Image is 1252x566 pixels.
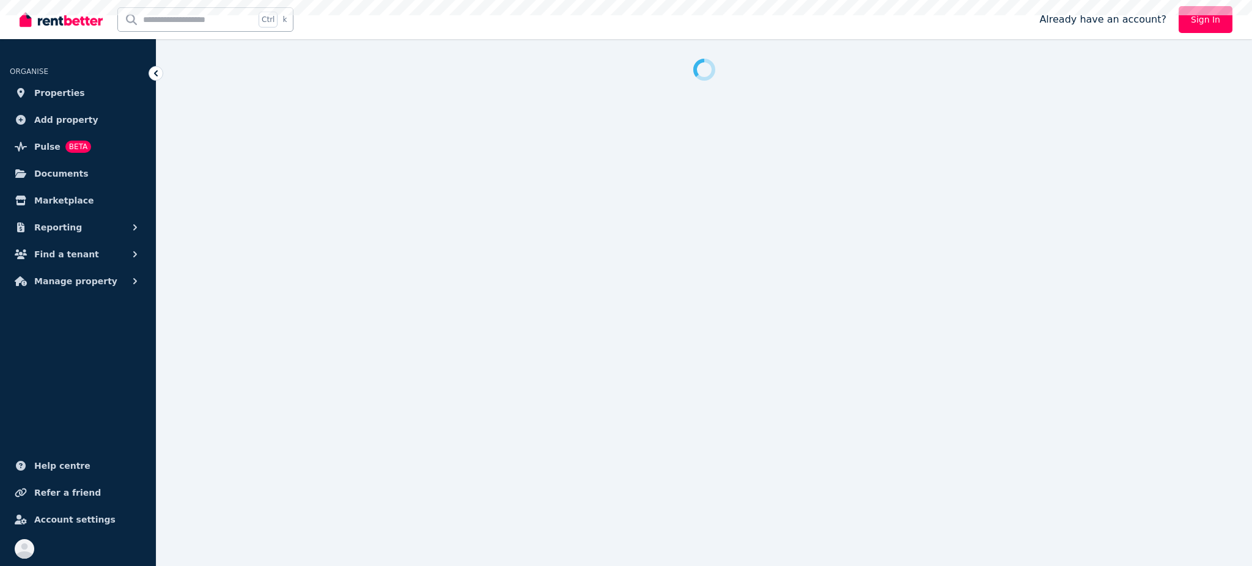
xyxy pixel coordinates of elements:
a: Account settings [10,507,146,532]
span: Help centre [34,458,90,473]
a: Refer a friend [10,480,146,505]
span: Properties [34,86,85,100]
span: k [282,15,287,24]
a: Documents [10,161,146,186]
a: Marketplace [10,188,146,213]
img: RentBetter [20,10,103,29]
span: Pulse [34,139,61,154]
span: Find a tenant [34,247,99,262]
span: Already have an account? [1039,12,1166,27]
a: Add property [10,108,146,132]
span: Marketplace [34,193,94,208]
span: BETA [65,141,91,153]
span: Refer a friend [34,485,101,500]
a: Help centre [10,454,146,478]
span: Account settings [34,512,116,527]
span: Documents [34,166,89,181]
a: Sign In [1179,6,1232,33]
span: Add property [34,112,98,127]
span: Reporting [34,220,82,235]
span: Ctrl [259,12,278,28]
span: Manage property [34,274,117,289]
button: Find a tenant [10,242,146,266]
a: Properties [10,81,146,105]
a: PulseBETA [10,134,146,159]
button: Manage property [10,269,146,293]
span: ORGANISE [10,67,48,76]
button: Reporting [10,215,146,240]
